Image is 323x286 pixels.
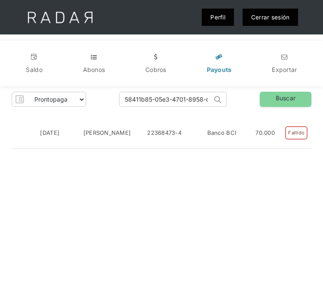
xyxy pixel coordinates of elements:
div: v [30,53,39,61]
input: Busca por ID [120,92,212,106]
div: n [280,53,289,61]
div: y [215,53,224,61]
a: Cerrar sesión [243,9,298,26]
div: [DATE] [40,129,59,137]
div: Fallido [285,126,308,140]
div: Payouts [207,65,232,74]
div: 22368473-4 [147,129,181,137]
div: Banco BCI [207,129,236,137]
div: Abonos [83,65,105,74]
div: t [89,53,98,61]
div: [PERSON_NAME] [83,129,131,137]
div: 70.000 [255,129,275,137]
a: Perfil [202,9,234,26]
div: Cobros [145,65,166,74]
div: Exportar [272,65,297,74]
div: Saldo [26,65,42,74]
form: Form [12,92,86,107]
div: w [151,53,160,61]
a: Buscar [260,92,311,107]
